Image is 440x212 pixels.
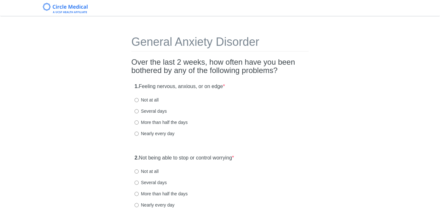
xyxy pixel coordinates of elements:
[135,97,158,103] label: Not at all
[135,168,158,175] label: Not at all
[135,202,174,208] label: Nearly every day
[135,203,139,207] input: Nearly every day
[135,154,234,162] label: Not being able to stop or control worrying
[135,108,167,114] label: Several days
[135,130,174,137] label: Nearly every day
[135,181,139,185] input: Several days
[135,98,139,102] input: Not at all
[135,83,225,90] label: Feeling nervous, anxious, or on edge
[135,119,188,126] label: More than half the days
[135,132,139,136] input: Nearly every day
[131,36,309,52] h1: General Anxiety Disorder
[135,120,139,125] input: More than half the days
[135,84,139,89] strong: 1.
[135,155,139,160] strong: 2.
[135,179,167,186] label: Several days
[135,192,139,196] input: More than half the days
[43,3,88,13] img: Circle Medical Logo
[135,191,188,197] label: More than half the days
[135,169,139,174] input: Not at all
[135,109,139,113] input: Several days
[131,58,309,75] h2: Over the last 2 weeks, how often have you been bothered by any of the following problems?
